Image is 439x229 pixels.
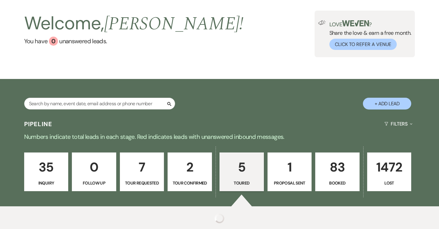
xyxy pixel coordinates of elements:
[124,157,160,177] p: 7
[223,157,260,177] p: 5
[72,152,116,191] a: 0Follow Up
[104,10,244,38] span: [PERSON_NAME] !
[268,152,312,191] a: 1Proposal Sent
[326,20,412,50] div: Share the love & earn a free month.
[363,98,411,110] button: + Add Lead
[318,20,326,25] img: loud-speaker-illustration.svg
[120,152,164,191] a: 7Tour Requested
[49,37,58,46] div: 0
[315,152,360,191] a: 83Booked
[329,39,397,50] button: Click to Refer a Venue
[219,152,264,191] a: 5Toured
[382,116,415,132] button: Filters
[24,120,53,128] h3: Pipeline
[76,180,112,186] p: Follow Up
[2,132,437,142] p: Numbers indicate total leads in each stage. Red indicates leads with unanswered inbound messages.
[168,152,212,191] a: 2Tour Confirmed
[28,180,65,186] p: Inquiry
[171,180,208,186] p: Tour Confirmed
[329,20,412,27] p: Love ?
[171,157,208,177] p: 2
[215,214,224,223] img: loading spinner
[124,180,160,186] p: Tour Requested
[371,157,408,177] p: 1472
[24,98,175,110] input: Search by name, event date, email address or phone number
[223,180,260,186] p: Toured
[367,152,412,191] a: 1472Lost
[319,180,356,186] p: Booked
[76,157,112,177] p: 0
[24,37,244,46] a: You have 0 unanswered leads.
[24,11,244,37] h2: Welcome,
[271,180,308,186] p: Proposal Sent
[28,157,65,177] p: 35
[342,20,369,26] img: weven-logo-green.svg
[271,157,308,177] p: 1
[371,180,408,186] p: Lost
[24,152,69,191] a: 35Inquiry
[319,157,356,177] p: 83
